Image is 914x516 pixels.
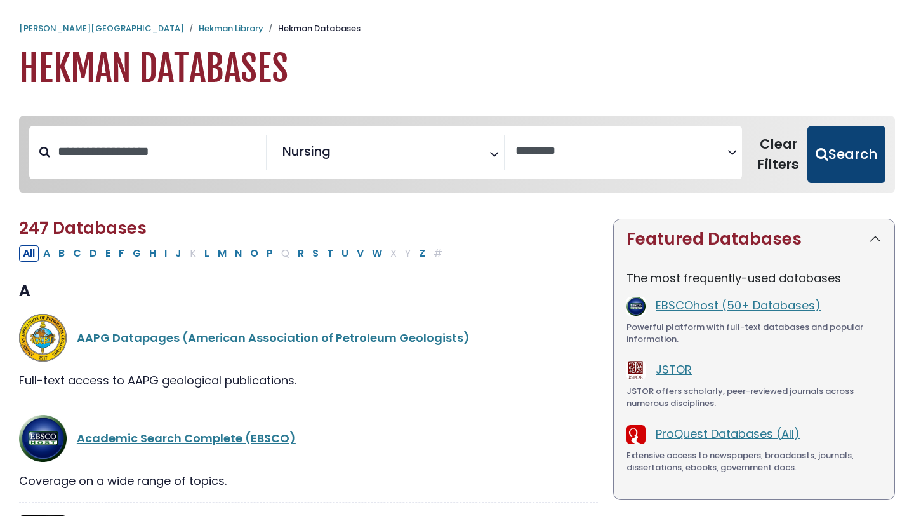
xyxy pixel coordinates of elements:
[338,245,352,262] button: Filter Results U
[19,48,895,90] h1: Hekman Databases
[626,449,882,474] div: Extensive access to newspapers, broadcasts, journals, dissertations, ebooks, government docs.
[246,245,262,262] button: Filter Results O
[515,145,727,158] textarea: Search
[69,245,85,262] button: Filter Results C
[19,472,598,489] div: Coverage on a wide range of topics.
[807,126,885,183] button: Submit for Search Results
[19,282,598,301] h3: A
[39,245,54,262] button: Filter Results A
[263,245,277,262] button: Filter Results P
[102,245,114,262] button: Filter Results E
[86,245,101,262] button: Filter Results D
[750,126,807,183] button: Clear Filters
[626,269,882,287] p: The most frequently-used databases
[115,245,128,262] button: Filter Results F
[656,426,800,442] a: ProQuest Databases (All)
[308,245,322,262] button: Filter Results S
[614,219,894,259] button: Featured Databases
[353,245,368,262] button: Filter Results V
[171,245,185,262] button: Filter Results J
[323,245,337,262] button: Filter Results T
[77,330,470,346] a: AAPG Datapages (American Association of Petroleum Geologists)
[626,321,882,346] div: Powerful platform with full-text databases and popular information.
[161,245,171,262] button: Filter Results I
[129,245,145,262] button: Filter Results G
[656,362,692,377] a: JSTOR
[333,149,342,162] textarea: Search
[19,217,147,240] span: 247 Databases
[19,116,895,193] nav: Search filters
[263,22,361,35] li: Hekman Databases
[231,245,246,262] button: Filter Results N
[19,245,447,261] div: Alpha-list to filter by first letter of database name
[368,245,386,262] button: Filter Results W
[626,385,882,410] div: JSTOR offers scholarly, peer-reviewed journals across numerous disciplines.
[19,372,598,389] div: Full-text access to AAPG geological publications.
[50,141,266,162] input: Search database by title or keyword
[145,245,160,262] button: Filter Results H
[282,142,331,161] span: Nursing
[294,245,308,262] button: Filter Results R
[277,142,331,161] li: Nursing
[415,245,429,262] button: Filter Results Z
[199,22,263,34] a: Hekman Library
[77,430,296,446] a: Academic Search Complete (EBSCO)
[55,245,69,262] button: Filter Results B
[656,297,821,313] a: EBSCOhost (50+ Databases)
[19,22,895,35] nav: breadcrumb
[201,245,213,262] button: Filter Results L
[19,22,184,34] a: [PERSON_NAME][GEOGRAPHIC_DATA]
[19,245,39,262] button: All
[214,245,230,262] button: Filter Results M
